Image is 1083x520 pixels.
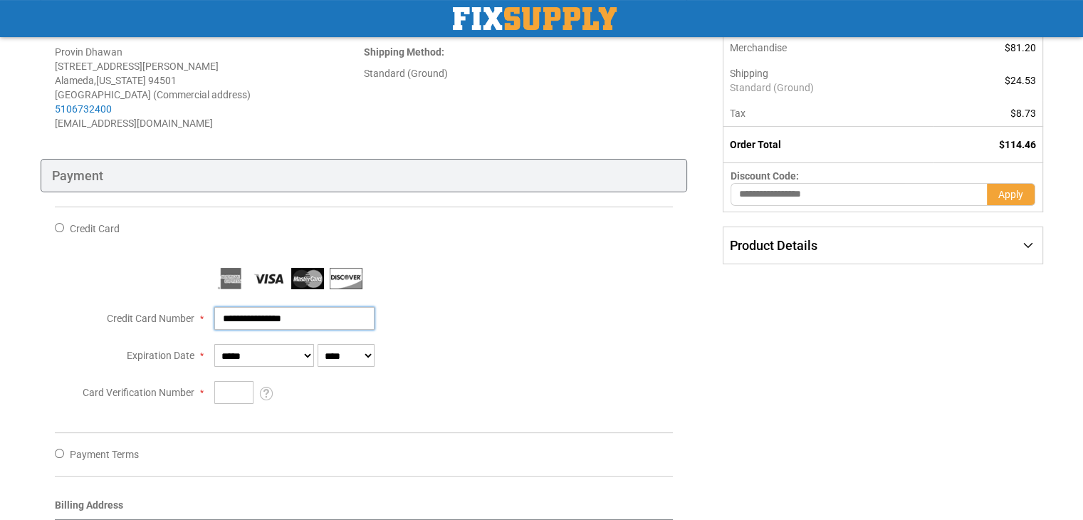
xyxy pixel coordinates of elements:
img: Discover [330,268,362,289]
img: Visa [253,268,286,289]
span: Shipping [730,68,768,79]
strong: : [364,46,444,58]
span: Credit Card [70,223,120,234]
div: Payment [41,159,688,193]
img: Fix Industrial Supply [453,7,617,30]
img: American Express [214,268,247,289]
span: Expiration Date [127,350,194,361]
th: Merchandise [723,35,933,61]
span: $24.53 [1005,75,1036,86]
span: $81.20 [1005,42,1036,53]
span: Card Verification Number [83,387,194,398]
div: Billing Address [55,498,674,520]
span: [EMAIL_ADDRESS][DOMAIN_NAME] [55,118,213,129]
address: Provin Dhawan [STREET_ADDRESS][PERSON_NAME] Alameda , 94501 [GEOGRAPHIC_DATA] (Commercial address) [55,45,364,130]
span: $114.46 [999,139,1036,150]
span: Apply [998,189,1023,200]
span: Discount Code: [731,170,799,182]
button: Apply [987,183,1035,206]
a: store logo [453,7,617,30]
a: 5106732400 [55,103,112,115]
span: [US_STATE] [96,75,146,86]
span: Credit Card Number [107,313,194,324]
span: Product Details [730,238,817,253]
span: Standard (Ground) [730,80,926,95]
img: MasterCard [291,268,324,289]
span: $8.73 [1010,108,1036,119]
span: Shipping Method [364,46,441,58]
span: Payment Terms [70,449,139,460]
strong: Order Total [730,139,781,150]
th: Tax [723,100,933,127]
div: Standard (Ground) [364,66,673,80]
